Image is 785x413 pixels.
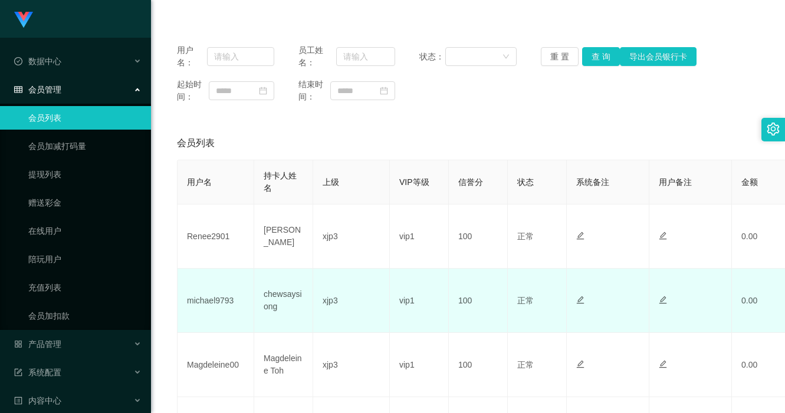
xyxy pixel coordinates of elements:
[449,269,508,333] td: 100
[28,247,142,271] a: 陪玩用户
[582,47,620,66] button: 查 询
[502,53,510,61] i: 图标: down
[14,396,61,405] span: 内容中心
[28,191,142,214] a: 赠送彩金
[399,177,429,187] span: VIP等级
[576,296,584,304] i: 图标: edit
[254,204,313,269] td: [PERSON_NAME]
[659,296,667,304] i: 图标: edit
[254,333,313,397] td: Magdeleine Toh
[28,106,142,130] a: 会员列表
[14,340,22,348] i: 图标: appstore-o
[576,177,609,187] span: 系统备注
[576,360,584,368] i: 图标: edit
[264,171,297,193] span: 持卡人姓名
[517,232,534,241] span: 正常
[620,47,697,66] button: 导出会员银行卡
[449,204,508,269] td: 100
[313,269,390,333] td: xjp3
[14,339,61,349] span: 产品管理
[14,85,61,94] span: 会员管理
[541,47,579,66] button: 重 置
[14,85,22,94] i: 图标: table
[313,204,390,269] td: xjp3
[28,276,142,299] a: 充值列表
[517,360,534,369] span: 正常
[741,177,758,187] span: 金额
[14,397,22,405] i: 图标: profile
[14,368,61,377] span: 系统配置
[390,204,449,269] td: vip1
[458,177,483,187] span: 信誉分
[178,333,254,397] td: Magdeleine00
[517,177,534,187] span: 状态
[14,12,33,28] img: logo.9652507e.png
[177,44,207,69] span: 用户名：
[207,47,274,66] input: 请输入
[298,78,330,103] span: 结束时间：
[28,163,142,186] a: 提现列表
[767,123,780,136] i: 图标: setting
[659,232,667,240] i: 图标: edit
[28,219,142,243] a: 在线用户
[576,232,584,240] i: 图标: edit
[659,360,667,368] i: 图标: edit
[390,269,449,333] td: vip1
[336,47,395,66] input: 请输入
[177,78,209,103] span: 起始时间：
[177,136,215,150] span: 会员列表
[187,177,212,187] span: 用户名
[254,269,313,333] td: chewsaysiong
[14,57,61,66] span: 数据中心
[178,269,254,333] td: michael9793
[419,51,445,63] span: 状态：
[380,87,388,95] i: 图标: calendar
[390,333,449,397] td: vip1
[178,204,254,269] td: Renee2901
[659,177,692,187] span: 用户备注
[323,177,339,187] span: 上级
[28,304,142,328] a: 会员加扣款
[449,333,508,397] td: 100
[259,87,267,95] i: 图标: calendar
[14,368,22,376] i: 图标: form
[14,57,22,65] i: 图标: check-circle-o
[517,296,534,305] span: 正常
[313,333,390,397] td: xjp3
[298,44,337,69] span: 员工姓名：
[28,134,142,158] a: 会员加减打码量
